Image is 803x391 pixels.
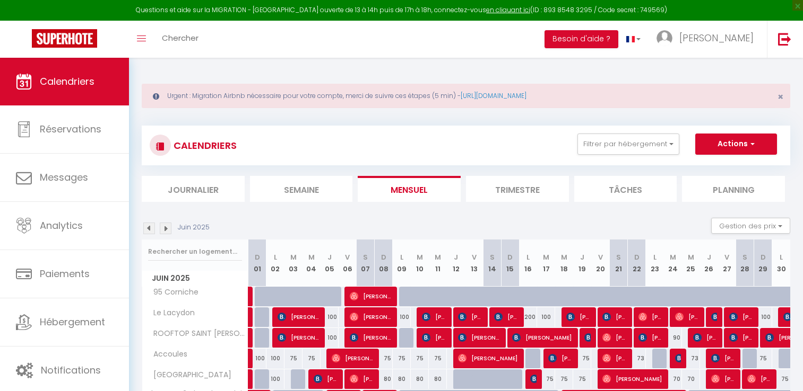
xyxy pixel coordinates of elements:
[682,349,700,368] div: 73
[266,239,284,287] th: 02
[555,369,573,389] div: 75
[724,252,729,262] abbr: V
[754,307,772,327] div: 100
[747,369,771,389] span: [PERSON_NAME]
[555,239,573,287] th: 18
[321,328,339,348] div: 100
[602,348,626,368] span: [PERSON_NAME]
[350,327,392,348] span: [PERSON_NAME]
[350,286,392,306] span: [PERSON_NAME]
[711,218,790,234] button: Gestion des prix
[375,349,393,368] div: 75
[144,287,201,298] span: 95 Corniche
[458,348,518,368] span: [PERSON_NAME]
[664,369,682,389] div: 70
[494,307,518,327] span: [PERSON_NAME]
[321,307,339,327] div: 100
[580,252,584,262] abbr: J
[429,369,447,389] div: 80
[345,252,350,262] abbr: V
[501,239,519,287] th: 15
[358,176,461,202] li: Mensuel
[561,252,567,262] abbr: M
[284,239,303,287] th: 03
[162,32,198,43] span: Chercher
[664,328,682,348] div: 90
[363,252,368,262] abbr: S
[393,307,411,327] div: 100
[664,239,682,287] th: 24
[142,84,790,108] div: Urgent : Migration Airbnb nécessaire pour votre compte, merci de suivre ces étapes (5 min) -
[466,176,569,202] li: Trimestre
[778,32,791,46] img: logout
[682,369,700,389] div: 70
[657,30,672,46] img: ...
[548,348,572,368] span: [PERSON_NAME]
[303,239,321,287] th: 04
[40,219,83,232] span: Analytics
[447,239,465,287] th: 12
[778,90,783,103] span: ×
[284,349,303,368] div: 75
[537,239,555,287] th: 17
[144,349,190,360] span: Accoules
[526,252,530,262] abbr: L
[255,252,260,262] abbr: D
[32,29,97,48] img: Super Booking
[350,307,392,327] span: [PERSON_NAME]
[711,348,735,368] span: [PERSON_NAME]
[458,327,500,348] span: [PERSON_NAME]
[718,239,736,287] th: 27
[490,252,495,262] abbr: S
[573,349,591,368] div: 75
[40,75,94,88] span: Calendriers
[679,31,754,45] span: [PERSON_NAME]
[142,176,245,202] li: Journalier
[40,122,101,136] span: Réservations
[507,252,513,262] abbr: D
[695,134,777,155] button: Actions
[729,327,753,348] span: [PERSON_NAME]
[584,327,590,348] span: [PERSON_NAME]
[780,252,783,262] abbr: L
[693,327,717,348] span: [PERSON_NAME]
[144,369,234,381] span: [GEOGRAPHIC_DATA]
[375,239,393,287] th: 08
[566,307,590,327] span: [PERSON_NAME]
[411,349,429,368] div: 75
[171,134,237,157] h3: CALENDRIERS
[729,307,753,327] span: [PERSON_NAME]
[609,239,627,287] th: 21
[675,348,681,368] span: [PERSON_NAME]
[670,252,676,262] abbr: M
[778,92,783,102] button: Close
[591,239,609,287] th: 20
[688,252,694,262] abbr: M
[393,349,411,368] div: 75
[250,176,353,202] li: Semaine
[454,252,458,262] abbr: J
[429,239,447,287] th: 11
[772,239,790,287] th: 30
[602,307,626,327] span: [PERSON_NAME]
[577,134,679,155] button: Filtrer par hébergement
[375,369,393,389] div: 80
[700,239,718,287] th: 26
[266,369,284,389] div: 100
[40,171,88,184] span: Messages
[314,369,338,389] span: [PERSON_NAME]
[278,327,320,348] span: [PERSON_NAME]
[519,307,537,327] div: 200
[574,176,677,202] li: Tâches
[248,239,266,287] th: 01
[602,327,626,348] span: [PERSON_NAME]
[357,239,375,287] th: 07
[682,176,785,202] li: Planning
[483,239,501,287] th: 14
[400,252,403,262] abbr: L
[350,369,374,389] span: [PERSON_NAME] Le Guern
[573,239,591,287] th: 19
[537,307,555,327] div: 100
[627,349,645,368] div: 73
[754,239,772,287] th: 29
